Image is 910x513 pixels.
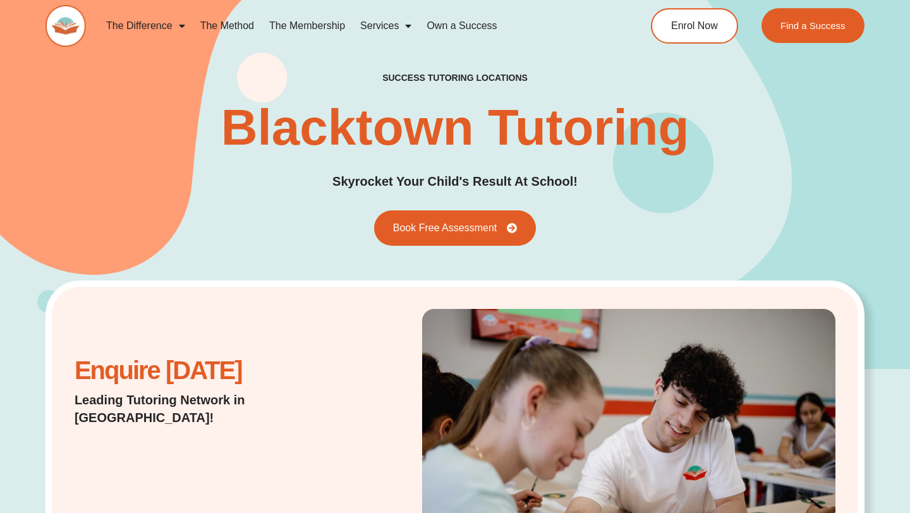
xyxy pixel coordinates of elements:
[99,11,604,40] nav: Menu
[221,102,689,153] h1: Blacktown Tutoring
[651,8,738,44] a: Enrol Now
[262,11,353,40] a: The Membership
[193,11,262,40] a: The Method
[761,8,864,43] a: Find a Success
[75,363,346,378] h2: Enquire [DATE]
[332,172,578,191] h2: Skyrocket Your Child's Result At School!
[75,391,346,426] h2: Leading Tutoring Network in [GEOGRAPHIC_DATA]!
[374,210,537,246] a: Book Free Assessment
[353,11,419,40] a: Services
[393,223,497,233] span: Book Free Assessment
[382,72,528,83] h2: success tutoring locations
[99,11,193,40] a: The Difference
[419,11,504,40] a: Own a Success
[780,21,846,30] span: Find a Success
[671,21,718,31] span: Enrol Now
